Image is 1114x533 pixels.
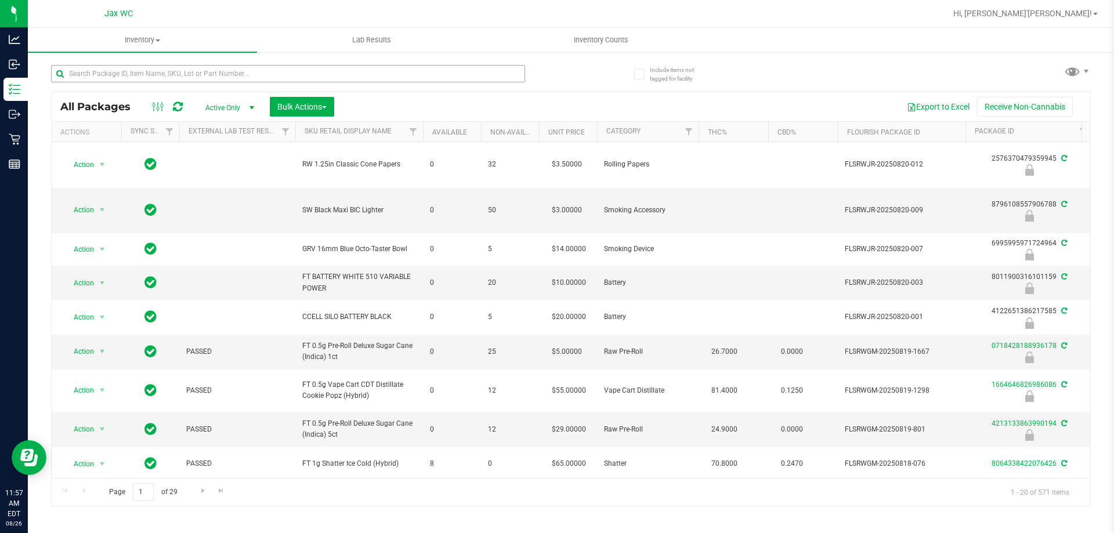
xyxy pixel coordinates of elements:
inline-svg: Retail [9,133,20,145]
span: PASSED [186,346,288,357]
span: In Sync [144,343,157,360]
span: 50 [488,205,532,216]
span: $3.00000 [546,202,588,219]
span: RW 1.25in Classic Cone Papers [302,159,416,170]
span: FLSRWJR-20250820-001 [845,311,959,322]
span: All Packages [60,100,142,113]
span: FLSRWJR-20250820-009 [845,205,959,216]
div: 8796108557906788 [964,199,1095,222]
div: Newly Received [964,317,1095,329]
button: Receive Non-Cannabis [977,97,1073,117]
span: Action [63,456,95,472]
a: Unit Price [548,128,585,136]
span: 0 [430,311,474,322]
a: 0718428188936178 [992,342,1057,350]
span: FT 0.5g Pre-Roll Deluxe Sugar Cane (Indica) 1ct [302,340,416,362]
span: Raw Pre-Roll [604,346,692,357]
span: Action [63,157,95,173]
div: 6995995971724964 [964,238,1095,260]
div: Newly Received [964,164,1095,176]
span: In Sync [144,455,157,472]
span: FLSRWJR-20250820-003 [845,277,959,288]
a: Sync Status [131,127,175,135]
span: 1 - 20 of 571 items [1001,483,1079,501]
div: 2576370479359945 [964,153,1095,176]
span: $10.00000 [546,274,592,291]
span: 12 [488,385,532,396]
span: $14.00000 [546,241,592,258]
span: FT 0.5g Pre-Roll Deluxe Sugar Cane (Indica) 5ct [302,418,416,440]
span: 0.0000 [775,343,809,360]
a: Filter [276,122,295,142]
span: Raw Pre-Roll [604,424,692,435]
a: THC% [708,128,727,136]
span: Action [63,309,95,325]
span: select [95,456,110,472]
span: $5.00000 [546,343,588,360]
div: Actions [60,128,117,136]
span: Jax WC [104,9,133,19]
span: SW Black Maxi BIC Lighter [302,205,416,216]
span: select [95,382,110,398]
div: Newly Received [964,390,1095,402]
a: Filter [160,122,179,142]
span: Sync from Compliance System [1059,154,1067,162]
span: select [95,157,110,173]
span: 5 [488,311,532,322]
span: 25 [488,346,532,357]
span: 0 [430,159,474,170]
span: GRV 16mm Blue Octo-Taster Bowl [302,244,416,255]
div: Newly Received [964,210,1095,222]
span: FLSRWJR-20250820-012 [845,159,959,170]
a: Package ID [975,127,1014,135]
a: Sku Retail Display Name [305,127,392,135]
span: select [95,421,110,437]
a: Filter [1074,122,1093,142]
p: 11:57 AM EDT [5,488,23,519]
span: Action [63,382,95,398]
span: Inventory Counts [558,35,644,45]
span: FLSRWGM-20250819-1298 [845,385,959,396]
span: select [95,202,110,218]
span: Smoking Device [604,244,692,255]
span: 0 [430,385,474,396]
span: Include items not tagged for facility [650,66,708,83]
span: 0 [430,346,474,357]
span: In Sync [144,202,157,218]
span: Sync from Compliance System [1059,273,1067,281]
span: 70.8000 [706,455,743,472]
a: Filter [404,122,423,142]
span: Page of 29 [99,483,187,501]
span: Rolling Papers [604,159,692,170]
span: select [95,309,110,325]
span: $55.00000 [546,382,592,399]
span: Sync from Compliance System [1059,307,1067,315]
a: Filter [679,122,699,142]
span: 0.1250 [775,382,809,399]
a: Category [606,127,641,135]
a: 4213133863990194 [992,419,1057,427]
span: In Sync [144,274,157,291]
span: Action [63,421,95,437]
span: 0 [430,424,474,435]
span: Hi, [PERSON_NAME]'[PERSON_NAME]! [953,9,1092,18]
span: FLSRWGM-20250819-801 [845,424,959,435]
a: Available [432,128,467,136]
span: 0 [488,458,532,469]
p: 08/26 [5,519,23,528]
span: select [95,343,110,360]
span: 8 [430,458,474,469]
span: 0.0000 [775,421,809,438]
span: select [95,241,110,258]
span: 24.9000 [706,421,743,438]
span: CCELL SILO BATTERY BLACK [302,311,416,322]
a: Lab Results [257,28,486,52]
span: Action [63,275,95,291]
inline-svg: Outbound [9,108,20,120]
span: select [95,275,110,291]
span: Bulk Actions [277,102,327,111]
span: Lab Results [337,35,407,45]
span: $65.00000 [546,455,592,472]
inline-svg: Analytics [9,34,20,45]
span: $20.00000 [546,309,592,325]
